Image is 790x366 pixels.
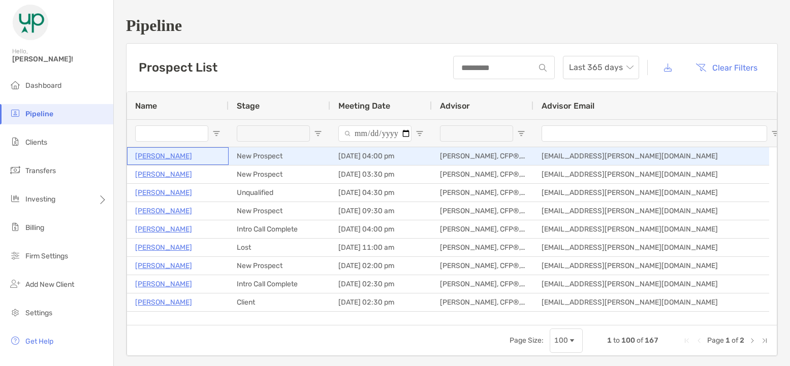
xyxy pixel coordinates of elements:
[517,129,525,138] button: Open Filter Menu
[533,147,787,165] div: [EMAIL_ADDRESS][PERSON_NAME][DOMAIN_NAME]
[707,336,724,345] span: Page
[9,306,21,318] img: settings icon
[533,202,787,220] div: [EMAIL_ADDRESS][PERSON_NAME][DOMAIN_NAME]
[9,136,21,148] img: clients icon
[135,168,192,181] a: [PERSON_NAME]
[440,101,470,111] span: Advisor
[732,336,738,345] span: of
[740,336,744,345] span: 2
[432,165,533,183] div: [PERSON_NAME], CFP®, CFA®, CDFA®
[533,165,787,183] div: [EMAIL_ADDRESS][PERSON_NAME][DOMAIN_NAME]
[533,312,787,329] div: [EMAIL_ADDRESS][PERSON_NAME][DOMAIN_NAME]
[9,249,21,261] img: firm-settings icon
[135,101,157,111] span: Name
[432,275,533,293] div: [PERSON_NAME], CFP®, CFA®, CDFA®
[229,239,330,256] div: Lost
[637,336,643,345] span: of
[771,129,779,138] button: Open Filter Menu
[126,16,778,35] h1: Pipeline
[683,337,691,345] div: First Page
[533,239,787,256] div: [EMAIL_ADDRESS][PERSON_NAME][DOMAIN_NAME]
[135,296,192,309] a: [PERSON_NAME]
[330,220,432,238] div: [DATE] 04:00 pm
[135,259,192,272] a: [PERSON_NAME]
[432,147,533,165] div: [PERSON_NAME], CFP®, CFA®, CDFA®
[539,64,547,72] img: input icon
[533,184,787,202] div: [EMAIL_ADDRESS][PERSON_NAME][DOMAIN_NAME]
[25,110,53,118] span: Pipeline
[330,239,432,256] div: [DATE] 11:00 am
[229,257,330,275] div: New Prospect
[135,241,192,254] a: [PERSON_NAME]
[9,79,21,91] img: dashboard icon
[338,101,390,111] span: Meeting Date
[314,129,322,138] button: Open Filter Menu
[229,220,330,238] div: Intro Call Complete
[416,129,424,138] button: Open Filter Menu
[25,337,53,346] span: Get Help
[12,55,107,63] span: [PERSON_NAME]!
[550,328,583,353] div: Page Size
[432,293,533,311] div: [PERSON_NAME], CFP®, CFA®, CDFA®
[432,257,533,275] div: [PERSON_NAME], CFP®, CFA®, CDFA®
[330,275,432,293] div: [DATE] 02:30 pm
[621,336,635,345] span: 100
[9,221,21,233] img: billing icon
[542,125,767,142] input: Advisor Email Filter Input
[9,278,21,290] img: add_new_client icon
[135,150,192,162] a: [PERSON_NAME]
[542,101,594,111] span: Advisor Email
[330,147,432,165] div: [DATE] 04:00 pm
[330,312,432,329] div: [DATE] 12:30 pm
[569,56,633,79] span: Last 365 days
[432,202,533,220] div: [PERSON_NAME], CFP®, CFA®, CDFA®
[229,275,330,293] div: Intro Call Complete
[229,165,330,183] div: New Prospect
[761,337,769,345] div: Last Page
[613,336,620,345] span: to
[12,4,49,41] img: Zoe Logo
[9,192,21,205] img: investing icon
[229,312,330,329] div: Unqualified
[25,309,52,317] span: Settings
[432,220,533,238] div: [PERSON_NAME], CFP®, CFA®, CDFA®
[135,125,208,142] input: Name Filter Input
[135,186,192,199] a: [PERSON_NAME]
[139,60,217,75] h3: Prospect List
[25,138,47,147] span: Clients
[135,314,192,327] p: [PERSON_NAME]
[229,293,330,311] div: Client
[695,337,703,345] div: Previous Page
[212,129,220,138] button: Open Filter Menu
[432,312,533,329] div: [PERSON_NAME], CFP®, CFA®, CDFA®
[330,165,432,183] div: [DATE] 03:30 pm
[533,293,787,311] div: [EMAIL_ADDRESS][PERSON_NAME][DOMAIN_NAME]
[330,257,432,275] div: [DATE] 02:00 pm
[25,167,56,175] span: Transfers
[229,184,330,202] div: Unqualified
[432,184,533,202] div: [PERSON_NAME], CFP®, CFA®, CDFA®
[533,275,787,293] div: [EMAIL_ADDRESS][PERSON_NAME][DOMAIN_NAME]
[330,184,432,202] div: [DATE] 04:30 pm
[25,252,68,260] span: Firm Settings
[229,202,330,220] div: New Prospect
[135,278,192,290] a: [PERSON_NAME]
[25,195,55,204] span: Investing
[533,257,787,275] div: [EMAIL_ADDRESS][PERSON_NAME][DOMAIN_NAME]
[25,223,44,232] span: Billing
[135,205,192,217] a: [PERSON_NAME]
[25,81,61,90] span: Dashboard
[25,280,74,289] span: Add New Client
[9,107,21,119] img: pipeline icon
[748,337,756,345] div: Next Page
[135,223,192,236] a: [PERSON_NAME]
[237,101,260,111] span: Stage
[510,336,544,345] div: Page Size:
